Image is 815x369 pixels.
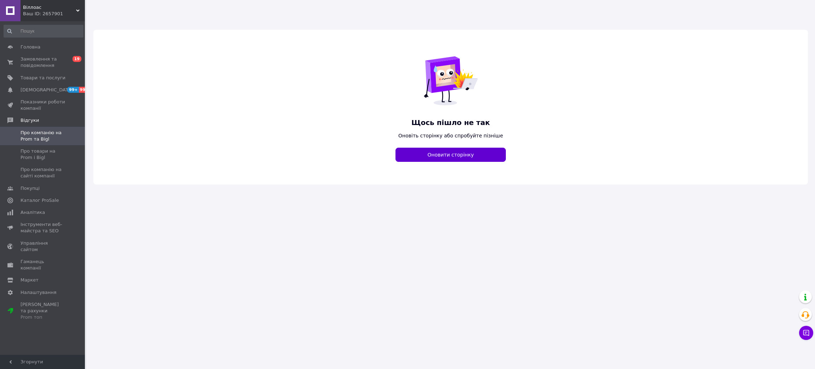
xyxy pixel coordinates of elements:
span: 99+ [67,87,79,93]
span: Управління сайтом [21,240,65,253]
span: Товари та послуги [21,75,65,81]
span: Налаштування [21,289,57,296]
span: Головна [21,44,40,50]
span: Маркет [21,277,39,283]
span: Віллоас [23,4,76,11]
input: Пошук [4,25,83,38]
span: Про компанію на сайті компанії [21,166,65,179]
div: Prom топ [21,314,65,320]
button: Оновити сторінку [395,148,506,162]
span: 99+ [79,87,91,93]
span: Відгуки [21,117,39,124]
span: Показники роботи компанії [21,99,65,112]
span: Гаманець компанії [21,259,65,271]
span: Замовлення та повідомлення [21,56,65,69]
span: Про компанію на Prom та Bigl [21,130,65,142]
span: [PERSON_NAME] та рахунки [21,301,65,321]
span: Оновіть сторінку або спробуйте пізніше [395,132,506,139]
span: Аналітика [21,209,45,216]
span: Інструменти веб-майстра та SEO [21,221,65,234]
button: Чат з покупцем [799,326,813,340]
span: Покупці [21,185,40,192]
span: Щось пішло не так [395,118,506,128]
span: 19 [73,56,81,62]
span: Каталог ProSale [21,197,59,204]
span: [DEMOGRAPHIC_DATA] [21,87,73,93]
span: Про товари на Prom і Bigl [21,148,65,161]
div: Ваш ID: 2657901 [23,11,85,17]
